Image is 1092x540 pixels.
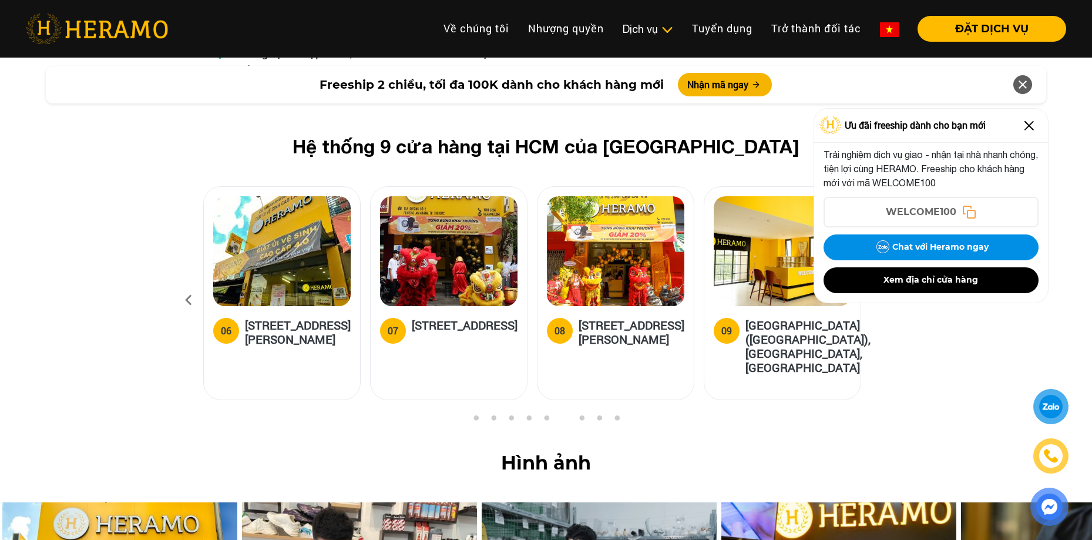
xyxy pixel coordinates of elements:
div: Dịch vụ [623,21,673,37]
button: 2 [488,415,499,427]
button: 6 [558,415,570,427]
button: 3 [505,415,517,427]
img: Logo [819,116,842,134]
img: Zalo [873,238,892,257]
button: ĐẶT DỊCH VỤ [918,16,1066,42]
img: heramo-15a-duong-so-2-phuong-an-khanh-thu-duc [380,196,518,306]
button: Chat với Heramo ngay [824,234,1039,260]
div: 07 [388,324,398,338]
button: 5 [540,415,552,427]
h2: Hình ảnh [19,452,1073,474]
button: 8 [593,415,605,427]
h5: [STREET_ADDRESS] [412,318,518,341]
span: WELCOME100 [886,205,956,219]
button: 1 [470,415,482,427]
button: 9 [611,415,623,427]
a: Trở thành đối tác [762,16,871,41]
button: 7 [576,415,587,427]
span: Freeship 2 chiều, tối đa 100K dành cho khách hàng mới [320,76,664,93]
img: heramo-398-duong-hoang-dieu-phuong-2-quan-4 [547,196,684,306]
h2: Hệ thống 9 cửa hàng tại HCM của [GEOGRAPHIC_DATA] [222,135,871,157]
div: 09 [721,324,732,338]
div: 08 [555,324,565,338]
button: Nhận mã ngay [678,73,772,96]
h5: [GEOGRAPHIC_DATA] ([GEOGRAPHIC_DATA]), [GEOGRAPHIC_DATA], [GEOGRAPHIC_DATA] [745,318,871,374]
a: Tuyển dụng [683,16,762,41]
a: phone-icon [1035,440,1067,472]
img: heramo-314-le-van-viet-phuong-tang-nhon-phu-b-quan-9 [213,196,351,306]
h5: [STREET_ADDRESS][PERSON_NAME] [245,318,351,346]
h5: [STREET_ADDRESS][PERSON_NAME] [579,318,684,346]
img: vn-flag.png [880,22,899,37]
a: Về chúng tôi [434,16,519,41]
img: Close [1020,116,1039,135]
button: Xem địa chỉ cửa hàng [824,267,1039,293]
div: 06 [221,324,231,338]
img: subToggleIcon [661,24,673,36]
span: Ưu đãi freeship dành cho bạn mới [845,118,986,132]
p: Trải nghiệm dịch vụ giao - nhận tại nhà nhanh chóng, tiện lợi cùng HERAMO. Freeship cho khách hàn... [824,147,1039,190]
img: phone-icon [1044,450,1058,462]
button: 4 [523,415,535,427]
img: heramo-parc-villa-dai-phuoc-island-dong-nai [714,196,851,306]
img: heramo-logo.png [26,14,168,44]
a: Nhượng quyền [519,16,613,41]
a: ĐẶT DỊCH VỤ [908,24,1066,34]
